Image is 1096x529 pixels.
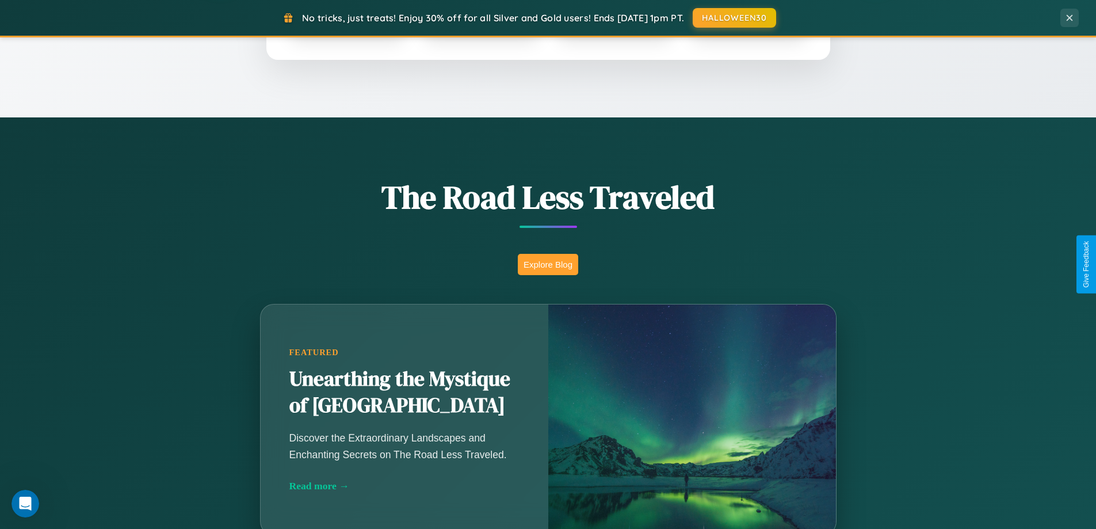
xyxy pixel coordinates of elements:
h2: Unearthing the Mystique of [GEOGRAPHIC_DATA] [289,366,520,419]
span: No tricks, just treats! Enjoy 30% off for all Silver and Gold users! Ends [DATE] 1pm PT. [302,12,684,24]
div: Read more → [289,480,520,492]
button: Explore Blog [518,254,578,275]
p: Discover the Extraordinary Landscapes and Enchanting Secrets on The Road Less Traveled. [289,430,520,462]
div: Featured [289,348,520,357]
h1: The Road Less Traveled [203,175,893,219]
iframe: Intercom live chat [12,490,39,517]
div: Give Feedback [1082,241,1090,288]
button: HALLOWEEN30 [693,8,776,28]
